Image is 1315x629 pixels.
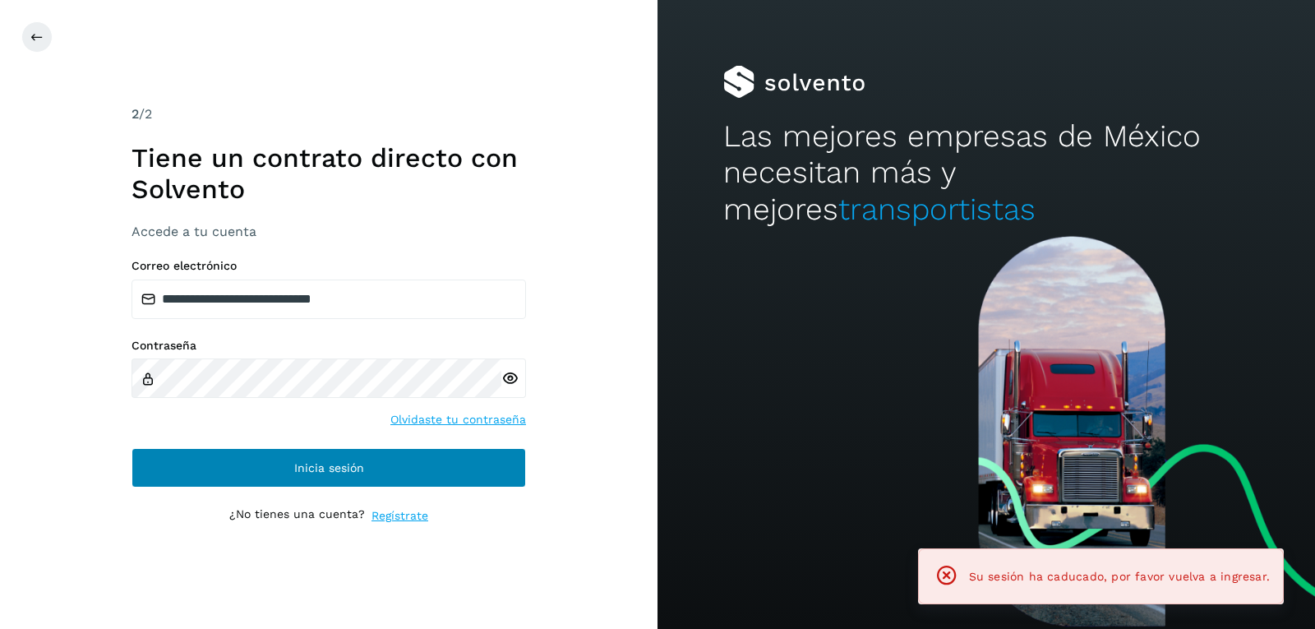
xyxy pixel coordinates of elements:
h1: Tiene un contrato directo con Solvento [131,142,526,206]
span: Su sesión ha caducado, por favor vuelva a ingresar. [969,570,1270,583]
span: 2 [131,106,139,122]
label: Contraseña [131,339,526,353]
div: /2 [131,104,526,124]
button: Inicia sesión [131,448,526,488]
p: ¿No tienes una cuenta? [229,507,365,525]
h2: Las mejores empresas de México necesitan más y mejores [723,118,1249,228]
label: Correo electrónico [131,259,526,273]
a: Olvidaste tu contraseña [390,411,526,428]
span: Inicia sesión [294,462,364,474]
span: transportistas [838,192,1036,227]
h3: Accede a tu cuenta [131,224,526,239]
a: Regístrate [371,507,428,525]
